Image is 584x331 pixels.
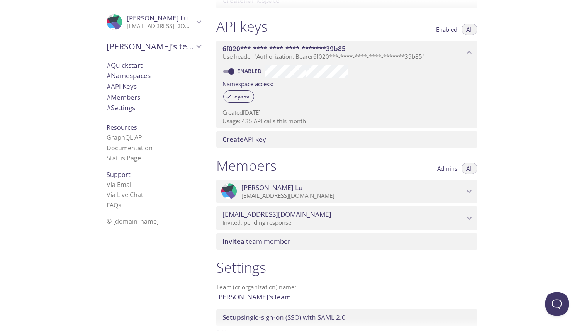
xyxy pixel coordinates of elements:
a: FAQ [107,201,121,209]
button: Enabled [431,24,462,35]
p: [EMAIL_ADDRESS][DOMAIN_NAME] [241,192,464,200]
a: Documentation [107,144,153,152]
div: Setup SSO [216,309,477,326]
div: Create API Key [216,131,477,148]
span: [EMAIL_ADDRESS][DOMAIN_NAME] [222,210,331,219]
label: Team (or organization) name: [216,284,297,290]
span: Create [222,135,244,144]
a: Via Email [107,180,133,189]
span: # [107,71,111,80]
span: Resources [107,123,137,132]
span: API key [222,135,266,144]
p: Created [DATE] [222,109,471,117]
div: biqing@risingwave-labs.com [216,206,477,230]
div: Invite a team member [216,233,477,250]
p: [EMAIL_ADDRESS][DOMAIN_NAME] [127,22,194,30]
span: [PERSON_NAME] Lu [127,14,188,22]
div: API Keys [100,81,207,92]
span: Settings [107,103,135,112]
a: Status Page [107,154,141,162]
div: Team Settings [100,102,207,113]
div: Xuhui Lu [216,180,477,204]
span: Quickstart [107,61,143,70]
div: Xuhui Lu [100,9,207,35]
span: single-sign-on (SSO) with SAML 2.0 [222,313,346,322]
span: Support [107,170,131,179]
button: Admins [433,163,462,174]
span: [PERSON_NAME]'s team [107,41,194,52]
h1: Members [216,157,277,174]
button: All [462,24,477,35]
iframe: Help Scout Beacon - Open [545,292,569,316]
span: a team member [222,237,290,246]
span: Members [107,93,140,102]
span: API Keys [107,82,137,91]
h1: API keys [216,18,268,35]
a: Enabled [236,67,265,75]
span: s [118,201,121,209]
span: eya5v [230,93,254,100]
div: Xuhui's team [100,36,207,56]
span: # [107,61,111,70]
span: Invite [222,237,241,246]
span: # [107,93,111,102]
span: Setup [222,313,241,322]
div: Namespaces [100,70,207,81]
h1: Settings [216,259,477,276]
a: GraphQL API [107,133,144,142]
span: # [107,103,111,112]
span: © [DOMAIN_NAME] [107,217,159,226]
div: eya5v [223,90,254,103]
span: Namespaces [107,71,151,80]
p: Usage: 435 API calls this month [222,117,471,125]
label: Namespace access: [222,78,273,89]
span: # [107,82,111,91]
p: Invited, pending response. [222,219,464,227]
button: All [462,163,477,174]
span: [PERSON_NAME] Lu [241,183,303,192]
a: Via Live Chat [107,190,143,199]
div: Members [100,92,207,103]
div: Quickstart [100,60,207,71]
